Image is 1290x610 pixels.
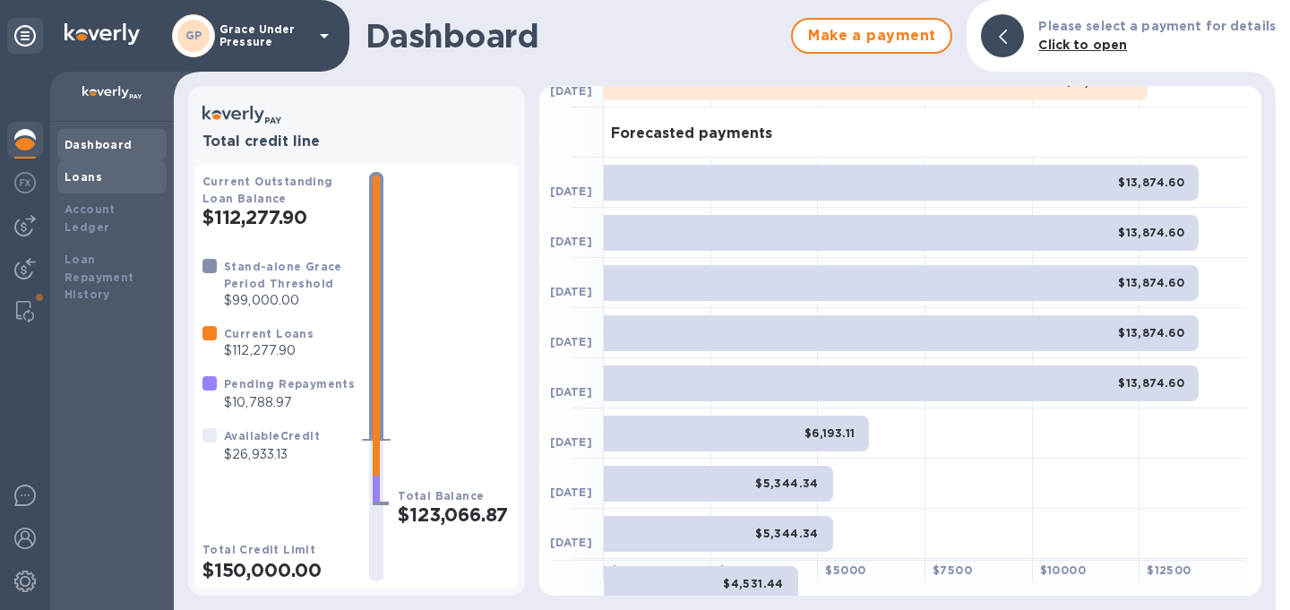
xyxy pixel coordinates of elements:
b: [DATE] [550,285,592,298]
b: Total Balance [398,489,484,503]
b: [DATE] [550,385,592,399]
img: Logo [64,23,140,45]
b: [DATE] [550,84,592,98]
b: $6,193.11 [804,426,856,440]
b: [DATE] [550,435,592,449]
b: $ 10000 [1040,563,1086,577]
h2: $150,000.00 [202,559,355,581]
img: Foreign exchange [14,172,36,193]
button: Make a payment [791,18,952,54]
p: $112,277.90 [224,341,314,360]
b: [DATE] [550,335,592,348]
h2: $112,277.90 [202,206,355,228]
p: $99,000.00 [224,291,355,310]
b: Current Loans [224,327,314,340]
b: Click to open [1038,38,1127,52]
b: Account Ledger [64,202,116,234]
b: Stand-alone Grace Period Threshold [224,260,342,290]
b: [DATE] [550,485,592,499]
p: Grace Under Pressure [219,23,309,48]
div: Unpin categories [7,18,43,54]
b: $4,531.44 [723,577,784,590]
b: $5,344.34 [755,477,819,490]
b: $13,874.60 [1118,276,1184,289]
h3: Forecasted payments [611,125,772,142]
b: [DATE] [550,235,592,248]
b: Pending Repayments [224,377,355,391]
b: [DATE] [550,185,592,198]
h1: Dashboard [365,17,782,55]
span: Make a payment [807,25,936,47]
b: Loan Repayment History [64,253,134,302]
p: $10,788.97 [224,393,355,412]
b: $ 5000 [825,563,865,577]
b: Current Outstanding Loan Balance [202,175,333,205]
p: $26,933.13 [224,445,320,464]
b: Total Credit Limit [202,543,315,556]
b: Dashboard [64,138,133,151]
b: $ 7500 [933,563,972,577]
b: Available Credit [224,429,320,442]
b: $5,344.34 [755,527,819,540]
h2: $123,066.87 [398,503,511,526]
b: Loans [64,170,102,184]
b: $13,874.60 [1118,376,1184,390]
b: $13,874.60 [1118,326,1184,339]
b: $13,874.60 [1118,226,1184,239]
b: $ 2500 [718,563,758,577]
b: GP [185,29,202,42]
b: Please select a payment for details [1038,19,1276,33]
b: $13,874.60 [1118,176,1184,189]
h3: Total credit line [202,133,511,150]
b: $ 0 [611,563,627,577]
b: $ 12500 [1147,563,1191,577]
b: [DATE] [550,536,592,549]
